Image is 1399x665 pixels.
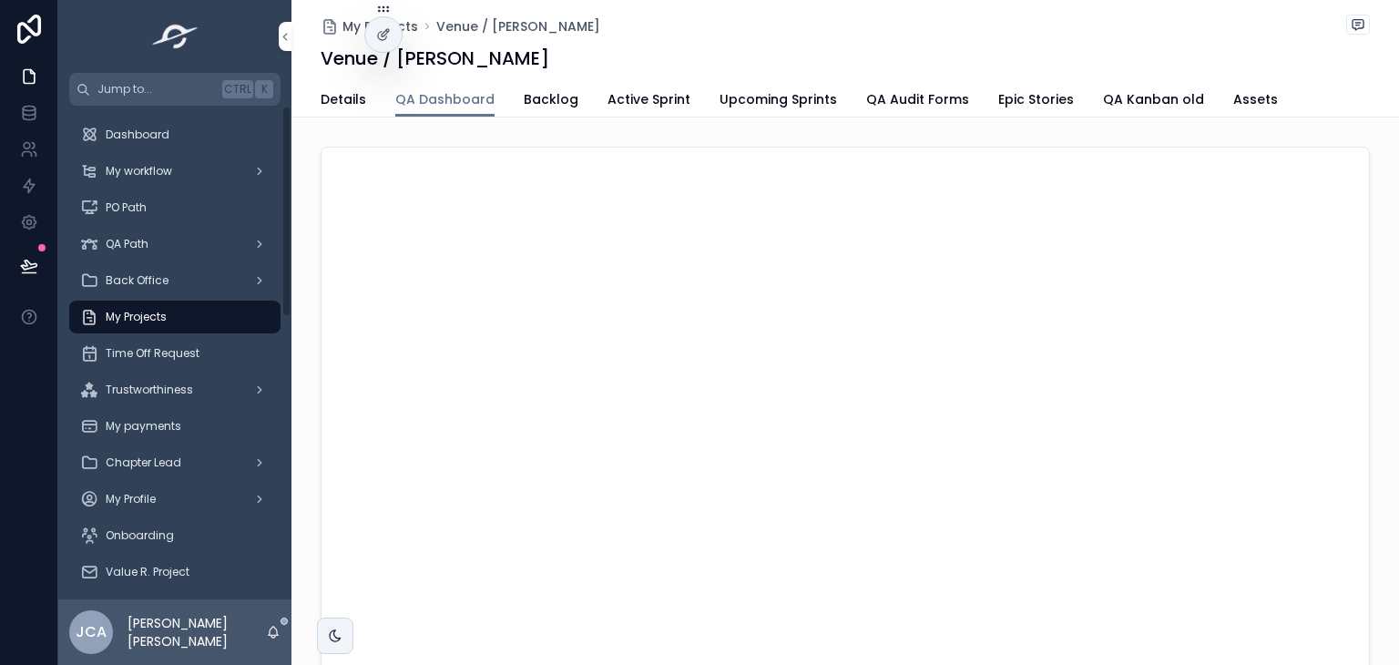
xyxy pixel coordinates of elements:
a: My Profile [69,483,281,516]
span: Backlog [524,90,578,108]
span: JCA [76,621,107,643]
span: Value R. Project [106,565,189,579]
a: Dashboard [69,118,281,151]
a: PO Path [69,191,281,224]
span: My Profile [106,492,156,506]
a: Backlog [524,83,578,119]
span: K [257,82,271,97]
a: QA Dashboard [395,83,495,118]
span: My Projects [106,310,167,324]
a: My payments [69,410,281,443]
a: Upcoming Sprints [720,83,837,119]
a: My Projects [321,17,418,36]
button: Jump to...CtrlK [69,73,281,106]
a: QA Kanban old [1103,83,1204,119]
a: Value R. Project [69,556,281,588]
span: My payments [106,419,181,434]
a: Assets [1233,83,1278,119]
span: Epic Stories [998,90,1074,108]
div: scrollable content [58,106,291,599]
span: Time Off Request [106,346,199,361]
span: QA Audit Forms [866,90,969,108]
p: [PERSON_NAME] [PERSON_NAME] [128,614,266,650]
span: My Projects [342,17,418,36]
a: My Projects [69,301,281,333]
span: Onboarding [106,528,174,543]
span: Jump to... [97,82,215,97]
a: Back Office [69,264,281,297]
span: PO Path [106,200,147,215]
a: Trustworthiness [69,373,281,406]
a: Time Off Request [69,337,281,370]
h1: Venue / [PERSON_NAME] [321,46,549,71]
span: Ctrl [222,80,253,98]
span: QA Dashboard [395,90,495,108]
span: Trustworthiness [106,383,193,397]
span: Dashboard [106,128,169,142]
span: QA Path [106,237,148,251]
span: Assets [1233,90,1278,108]
a: Chapter Lead [69,446,281,479]
span: Details [321,90,366,108]
span: Upcoming Sprints [720,90,837,108]
span: QA Kanban old [1103,90,1204,108]
a: Onboarding [69,519,281,552]
a: Active Sprint [608,83,690,119]
a: Epic Stories [998,83,1074,119]
a: Details [321,83,366,119]
img: App logo [147,22,204,51]
span: Active Sprint [608,90,690,108]
span: Back Office [106,273,168,288]
span: My workflow [106,164,172,179]
a: My workflow [69,155,281,188]
a: Venue / [PERSON_NAME] [436,17,600,36]
a: QA Path [69,228,281,261]
span: Chapter Lead [106,455,181,470]
a: QA Audit Forms [866,83,969,119]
